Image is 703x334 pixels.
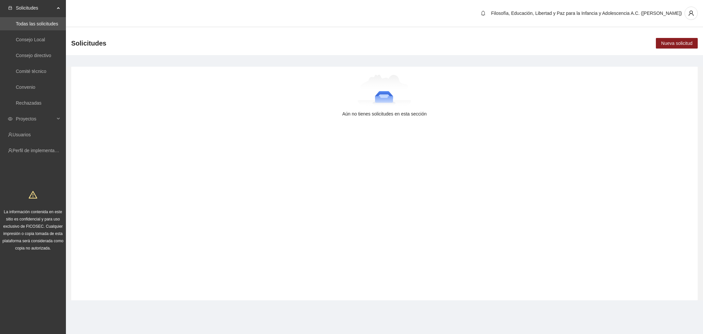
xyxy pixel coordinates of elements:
[478,11,488,16] span: bell
[16,21,58,26] a: Todas las solicitudes
[82,110,687,117] div: Aún no tienes solicitudes en esta sección
[16,100,42,106] a: Rechazadas
[685,10,697,16] span: user
[16,53,51,58] a: Consejo directivo
[661,40,692,47] span: Nueva solicitud
[13,148,64,153] a: Perfil de implementadora
[3,210,64,250] span: La información contenida en este sitio es confidencial y para uso exclusivo de FICOSEC. Cualquier...
[358,75,411,108] img: Aún no tienes solicitudes en esta sección
[8,117,13,121] span: eye
[13,132,31,137] a: Usuarios
[685,7,698,20] button: user
[16,84,35,90] a: Convenio
[16,37,45,42] a: Consejo Local
[16,69,46,74] a: Comité técnico
[656,38,698,49] button: Nueva solicitud
[29,190,37,199] span: warning
[71,38,106,49] span: Solicitudes
[8,6,13,10] span: inbox
[16,112,55,125] span: Proyectos
[478,8,488,18] button: bell
[491,11,682,16] span: Filosofía, Educación, Libertad y Paz para la Infancia y Adolescencia A.C. ([PERSON_NAME])
[16,1,55,15] span: Solicitudes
